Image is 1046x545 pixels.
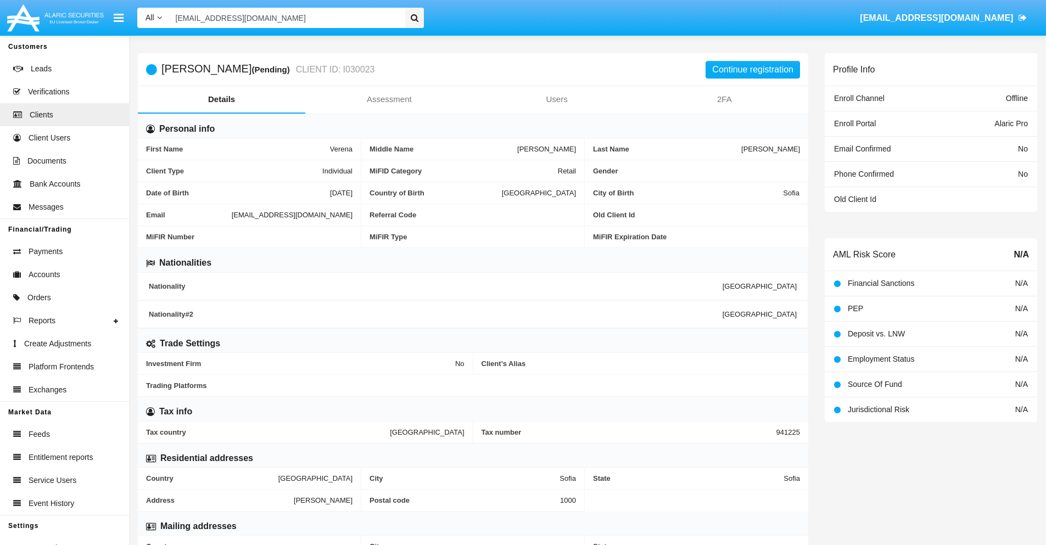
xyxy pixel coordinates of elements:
h6: Nationalities [159,257,211,269]
img: Logo image [5,2,105,34]
span: Retail [558,167,576,175]
span: [PERSON_NAME] [294,496,353,504]
a: 2FA [641,86,808,113]
span: [EMAIL_ADDRESS][DOMAIN_NAME] [232,211,353,219]
span: Sofia [560,474,576,482]
span: [GEOGRAPHIC_DATA] [278,474,353,482]
span: Verifications [28,86,69,98]
span: MiFIR Type [370,233,576,241]
span: Payments [29,246,63,257]
span: Client’s Alias [482,359,801,368]
span: [PERSON_NAME] [517,145,576,153]
a: Users [473,86,641,113]
span: Sofia [784,474,800,482]
span: Accounts [29,269,60,280]
span: [GEOGRAPHIC_DATA] [390,428,464,436]
span: Service Users [29,475,76,486]
span: Referral Code [370,211,576,219]
span: City [370,474,560,482]
span: Old Client Id [834,195,876,204]
span: Event History [29,498,74,509]
span: First Name [146,145,330,153]
span: Feeds [29,429,50,440]
span: Gender [593,167,800,175]
span: Client Users [29,132,70,144]
span: [GEOGRAPHIC_DATA] [723,282,797,290]
span: Enroll Portal [834,119,876,128]
span: Financial Sanctions [848,279,914,288]
span: Source Of Fund [848,380,902,389]
span: City of Birth [593,189,783,197]
a: All [137,12,170,24]
span: All [146,13,154,22]
span: Verena [330,145,353,153]
span: Last Name [593,145,741,153]
a: Details [138,86,305,113]
h6: Residential addresses [160,452,253,464]
span: Email Confirmed [834,144,891,153]
span: Sofia [783,189,799,197]
span: Employment Status [848,355,914,363]
span: N/A [1014,248,1029,261]
span: Tax number [482,428,776,436]
span: N/A [1015,304,1028,313]
span: Address [146,496,294,504]
span: N/A [1015,380,1028,389]
span: Offline [1006,94,1028,103]
span: [GEOGRAPHIC_DATA] [723,310,797,318]
h6: AML Risk Score [833,249,896,260]
span: Entitlement reports [29,452,93,463]
span: N/A [1015,279,1028,288]
span: MiFIR Expiration Date [593,233,800,241]
span: MiFID Category [370,167,558,175]
span: [DATE] [330,189,353,197]
span: Investment Firm [146,359,455,368]
span: [PERSON_NAME] [741,145,800,153]
span: Platform Frontends [29,361,94,373]
span: Exchanges [29,384,66,396]
span: No [1018,170,1028,178]
h6: Tax info [159,406,192,418]
span: Alaric Pro [994,119,1028,128]
span: Nationality #2 [149,310,723,318]
span: Individual [322,167,353,175]
span: N/A [1015,355,1028,363]
span: Bank Accounts [30,178,81,190]
span: Nationality [149,282,723,290]
span: Deposit vs. LNW [848,329,905,338]
span: No [455,359,465,368]
span: PEP [848,304,863,313]
span: Messages [29,201,64,213]
h6: Trade Settings [160,338,220,350]
span: No [1018,144,1028,153]
span: N/A [1015,329,1028,338]
span: Tax country [146,428,390,436]
span: State [593,474,784,482]
span: Middle Name [370,145,517,153]
span: Jurisdictional Risk [848,405,909,414]
h6: Mailing addresses [160,520,237,532]
span: Leads [31,63,52,75]
span: N/A [1015,405,1028,414]
a: Assessment [305,86,473,113]
span: Clients [30,109,53,121]
span: [EMAIL_ADDRESS][DOMAIN_NAME] [860,13,1013,23]
a: [EMAIL_ADDRESS][DOMAIN_NAME] [855,3,1032,33]
span: Postal code [370,496,560,504]
span: Phone Confirmed [834,170,894,178]
span: [GEOGRAPHIC_DATA] [502,189,576,197]
span: Orders [27,292,51,304]
span: Client Type [146,167,322,175]
span: Documents [27,155,66,167]
span: Enroll Channel [834,94,885,103]
input: Search [170,8,401,28]
span: Country [146,474,278,482]
button: Continue registration [706,61,800,78]
h6: Personal info [159,123,215,135]
span: Date of Birth [146,189,330,197]
span: 941225 [776,428,800,436]
h6: Profile Info [833,64,875,75]
span: Email [146,211,232,219]
span: MiFIR Number [146,233,353,241]
span: Country of Birth [370,189,502,197]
